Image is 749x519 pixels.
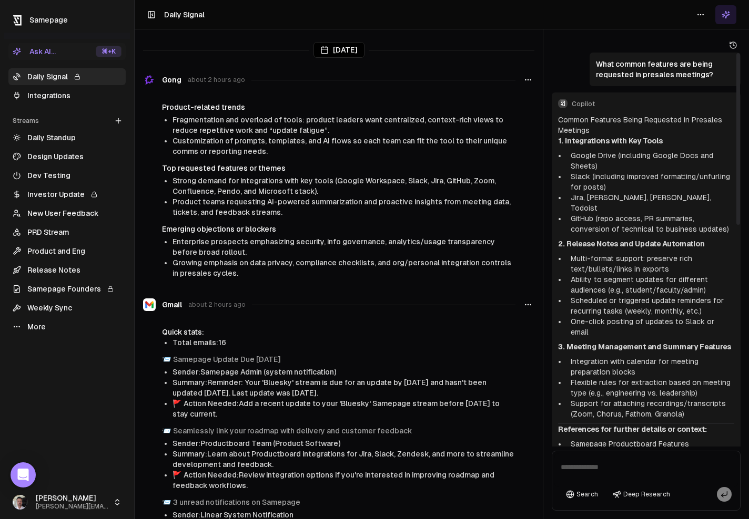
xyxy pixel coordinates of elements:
[13,495,27,510] img: _image
[566,316,734,337] li: One-click posting of updates to Slack or email
[173,258,511,277] span: Growing emphasis on data privacy, compliance checklists, and org/personal integration controls in...
[571,440,689,448] a: Samepage Productboard Features
[173,427,412,435] a: Seamlessly link your roadmap with delivery and customer feedback
[162,427,171,435] span: envelope
[173,498,300,506] a: 3 unread notifications on Samepage
[8,318,126,335] a: More
[162,498,171,506] span: envelope
[162,355,171,364] span: envelope
[173,198,511,216] span: Product teams requesting AI-powered summarization and proactive insights from meeting data, ticke...
[566,150,734,171] li: Google Drive (including Google Docs and Sheets)
[566,295,734,316] li: Scheduled or triggered update reminders for recurring tasks (weekly, monthly, etc.)
[36,503,109,511] span: [PERSON_NAME][EMAIL_ADDRESS]
[8,87,126,104] a: Integrations
[558,115,734,136] h3: Common Features Being Requested in Presales Meetings
[188,76,245,84] span: about 2 hours ago
[173,377,515,398] li: Summary: Reminder: Your 'Bluesky' stream is due for an update by [DATE] and hasn't been updated [...
[173,449,515,470] li: Summary: Learn about Productboard integrations for Jira, Slack, Zendesk, and more to streamline d...
[162,163,515,173] h4: Top requested features or themes
[558,342,731,351] strong: 3. Meeting Management and Summary Features
[162,224,515,234] h4: Emerging objections or blockers
[561,487,603,502] button: Search
[29,16,68,24] span: Samepage
[313,42,365,58] div: [DATE]
[173,367,515,377] li: Sender: Samepage Admin (system notification)
[566,213,734,234] li: GitHub (repo access, PR summaries, conversion of technical to business updates)
[8,43,126,60] button: Ask AI...⌘+K
[596,59,734,80] p: What common features are being requested in presales meetings?
[143,298,156,311] img: Gmail
[13,46,56,57] div: Ask AI...
[558,425,707,433] strong: References for further details or context:
[164,9,205,20] h1: Daily Signal
[8,224,126,241] a: PRD Stream
[8,490,126,515] button: [PERSON_NAME][PERSON_NAME][EMAIL_ADDRESS]
[8,262,126,278] a: Release Notes
[8,243,126,259] a: Product and Eng
[8,281,126,297] a: Samepage Founders
[8,148,126,165] a: Design Updates
[173,399,181,408] span: flag
[188,300,246,309] span: about 2 hours ago
[566,398,734,419] li: Support for attaching recordings/transcripts (Zoom, Chorus, Fathom, Granola)
[162,299,182,310] span: Gmail
[566,171,734,192] li: Slack (including improved formatting/unfurling for posts)
[162,75,181,85] span: Gong
[8,205,126,222] a: New User Feedback
[173,355,281,364] a: Samepage Update Due [DATE]
[8,186,126,203] a: Investor Update
[558,137,663,145] strong: 1. Integrations with Key Tools
[173,398,515,419] li: Action Needed: Add a recent update to your 'Bluesky' Samepage stream before [DATE] to stay current.
[173,337,515,348] li: Total emails: 16
[173,177,496,195] span: Strong demand for integrations with key tools (Google Workspace, Slack, Jira, GitHub, Zoom, Confl...
[36,494,109,503] span: [PERSON_NAME]
[8,129,126,146] a: Daily Standup
[173,137,507,155] span: Customization of prompts, templates, and AI flows so each team can fit the tool to their unique c...
[11,462,36,487] div: Open Intercom Messenger
[96,46,122,57] div: ⌘ +K
[173,470,515,491] li: Action Needed: Review integration options if you're interested in improving roadmap and feedback ...
[566,377,734,398] li: Flexible rules for extraction based on meeting type (e.g., engineering vs. leadership)
[173,471,181,479] span: flag
[8,167,126,184] a: Dev Testing
[162,102,515,112] h4: Product-related trends
[608,487,675,502] button: Deep Research
[173,237,495,256] span: Enterprise prospects emphasizing security, info governance, analytics/usage transparency before b...
[8,299,126,316] a: Weekly Sync
[566,253,734,274] li: Multi-format support: preserve rich text/bullets/links in exports
[8,112,126,129] div: Streams
[8,68,126,85] a: Daily Signal
[173,116,503,134] span: Fragmentation and overload of tools: product leaders want centralized, context-rich views to redu...
[143,74,156,86] img: Notion
[566,356,734,377] li: Integration with calendar for meeting preparation blocks
[162,327,515,337] div: Quick stats:
[572,100,734,108] span: Copilot
[566,274,734,295] li: Ability to segment updates for different audiences (e.g., student/faculty/admin)
[566,192,734,213] li: Jira, [PERSON_NAME], [PERSON_NAME], Todoist
[173,438,515,449] li: Sender: Productboard Team (Product Software)
[558,240,705,248] strong: 2. Release Notes and Update Automation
